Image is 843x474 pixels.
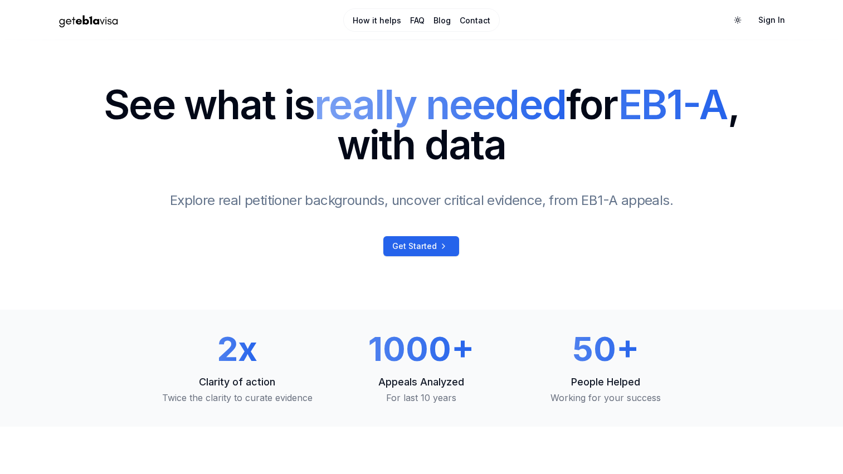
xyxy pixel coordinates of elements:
[749,10,794,30] a: Sign In
[618,80,728,129] span: EB1-A
[572,329,639,369] span: 50+
[392,241,437,252] span: Get Started
[217,329,257,369] span: 2x
[50,11,128,30] img: geteb1avisa logo
[338,391,505,404] p: For last 10 years
[383,236,459,256] a: Get Started
[104,125,739,165] span: with data
[314,80,566,129] span: really needed
[154,391,321,404] p: Twice the clarity to curate evidence
[50,11,298,30] a: Home Page
[368,329,474,369] span: 1000+
[523,374,689,390] p: People Helped
[410,15,425,26] a: FAQ
[460,15,490,26] a: Contact
[433,15,451,26] a: Blog
[343,8,500,32] nav: Main
[338,374,505,390] p: Appeals Analyzed
[523,391,689,404] p: Working for your success
[170,192,673,208] span: Explore real petitioner backgrounds, uncover critical evidence, from EB1-A appeals.
[353,15,401,26] a: How it helps
[104,85,739,125] span: See what is for ,
[154,374,321,390] p: Clarity of action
